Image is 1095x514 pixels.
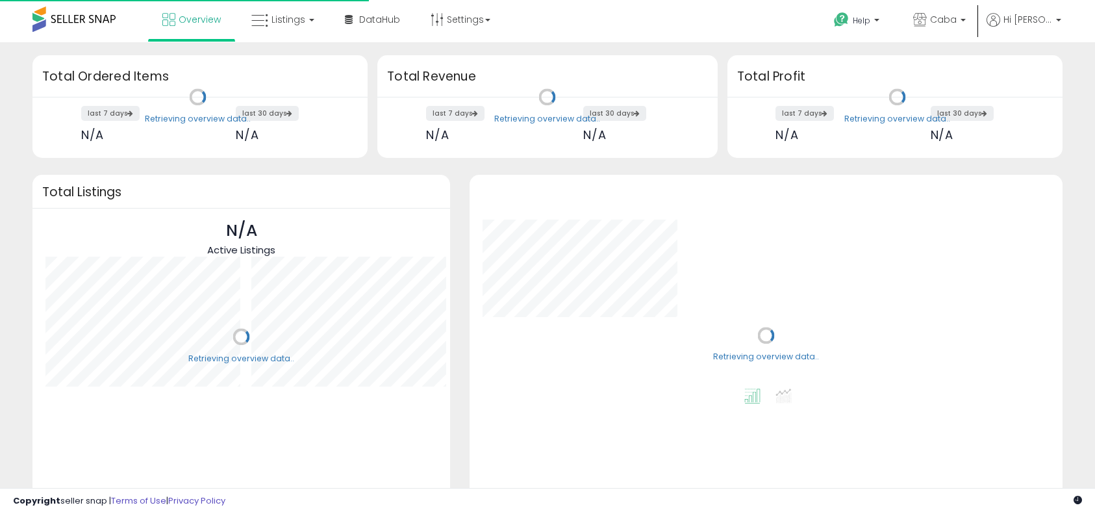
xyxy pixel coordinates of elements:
div: Retrieving overview data.. [145,113,251,125]
div: Retrieving overview data.. [494,113,600,125]
strong: Copyright [13,495,60,507]
span: Overview [179,13,221,26]
i: Get Help [833,12,850,28]
span: Help [853,15,870,26]
div: Retrieving overview data.. [713,352,819,363]
div: Retrieving overview data.. [188,353,294,365]
span: Hi [PERSON_NAME] [1003,13,1052,26]
span: Caba [930,13,957,26]
a: Help [824,2,892,42]
div: seller snap | | [13,495,225,508]
span: Listings [271,13,305,26]
div: Retrieving overview data.. [844,113,950,125]
span: DataHub [359,13,400,26]
a: Hi [PERSON_NAME] [987,13,1061,42]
